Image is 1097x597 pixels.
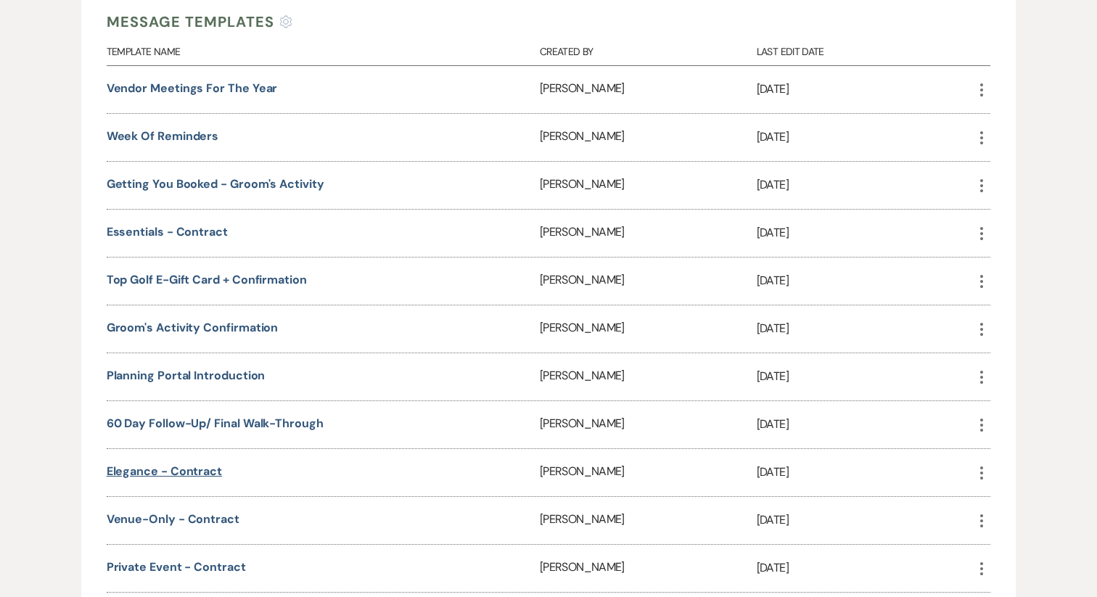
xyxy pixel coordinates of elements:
p: [DATE] [757,415,974,434]
p: [DATE] [757,271,974,290]
a: Groom's Activity Confirmation [107,320,279,335]
p: [DATE] [757,319,974,338]
p: [DATE] [757,176,974,194]
div: [PERSON_NAME] [540,353,757,400]
div: Template Name [107,33,540,65]
a: Private Event - Contract [107,559,246,575]
a: Essentials - Contract [107,224,228,239]
div: Created By [540,33,757,65]
div: [PERSON_NAME] [540,258,757,305]
p: [DATE] [757,559,974,577]
p: [DATE] [757,511,974,530]
a: Elegance - Contract [107,464,222,479]
div: [PERSON_NAME] [540,449,757,496]
a: 60 Day Follow-Up/ Final Walk-Through [107,416,324,431]
p: [DATE] [757,463,974,482]
a: Week of Reminders [107,128,219,144]
a: Top Golf E-Gift Card + Confirmation [107,272,307,287]
a: Vendor Meetings for The Year [107,81,278,96]
a: Getting You Booked - Groom's Activity [107,176,324,192]
a: Planning Portal Introduction [107,368,266,383]
p: [DATE] [757,128,974,147]
a: Venue-Only - Contract [107,511,239,527]
p: [DATE] [757,223,974,242]
div: [PERSON_NAME] [540,210,757,257]
div: [PERSON_NAME] [540,162,757,209]
div: Last Edit Date [757,33,974,65]
div: [PERSON_NAME] [540,114,757,161]
h4: Message Templates [107,11,274,33]
div: [PERSON_NAME] [540,66,757,113]
p: [DATE] [757,367,974,386]
div: [PERSON_NAME] [540,497,757,544]
div: [PERSON_NAME] [540,545,757,592]
div: [PERSON_NAME] [540,305,757,353]
div: [PERSON_NAME] [540,401,757,448]
p: [DATE] [757,80,974,99]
